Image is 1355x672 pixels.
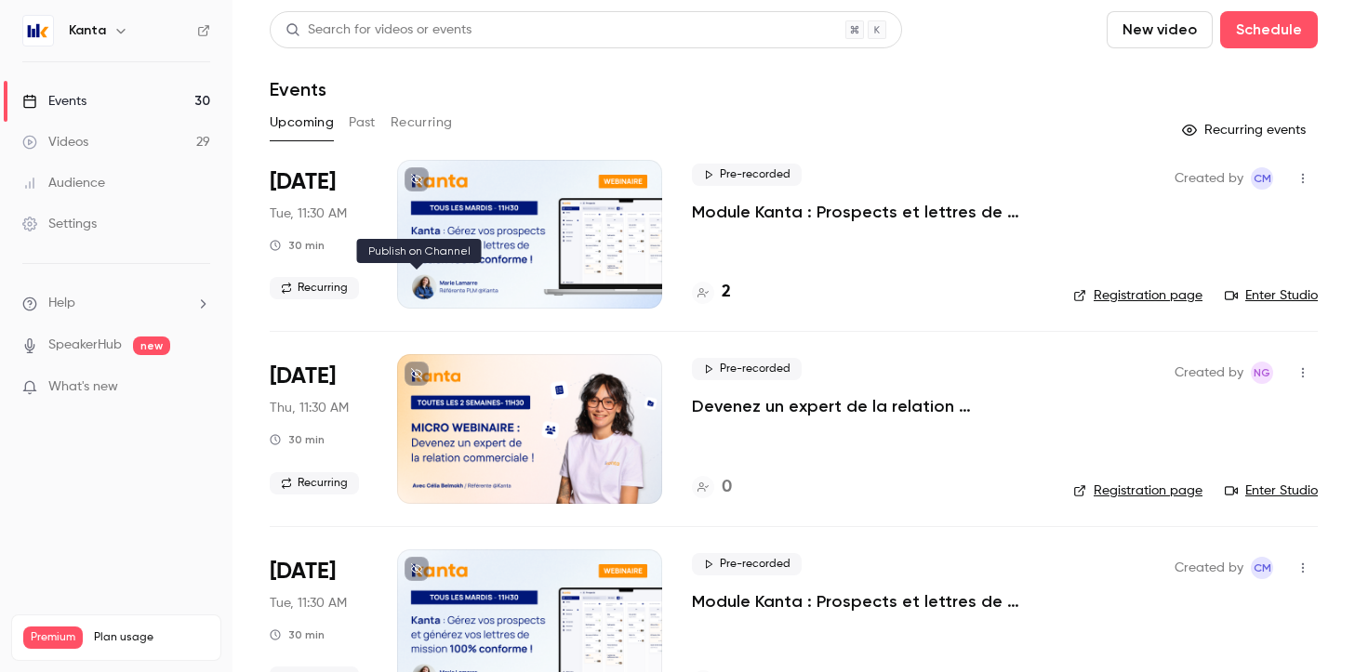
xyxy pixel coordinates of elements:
iframe: Noticeable Trigger [188,379,210,396]
span: Charlotte MARTEL [1251,557,1273,579]
span: Premium [23,626,83,649]
span: Created by [1175,557,1243,579]
span: Recurring [270,472,359,494]
span: new [133,336,170,355]
a: 0 [692,475,732,500]
div: Settings [22,215,97,233]
button: Recurring events [1174,115,1318,145]
span: Recurring [270,277,359,299]
span: Pre-recorded [692,553,802,575]
a: Devenez un expert de la relation commerciale ! [692,395,1043,417]
span: [DATE] [270,557,336,586]
button: Schedule [1220,11,1318,48]
a: 2 [692,280,731,305]
span: Thu, 11:30 AM [270,399,349,417]
span: Nicolas Guitard [1251,362,1273,384]
a: Registration page [1073,286,1202,305]
a: Module Kanta : Prospects et lettres de mission [692,590,1043,613]
div: Sep 11 Thu, 11:30 AM (Europe/Paris) [270,354,367,503]
span: NG [1254,362,1270,384]
span: [DATE] [270,167,336,197]
span: Charlotte MARTEL [1251,167,1273,190]
div: 30 min [270,627,325,642]
div: Sep 9 Tue, 11:30 AM (Europe/Paris) [270,160,367,309]
div: 30 min [270,432,325,447]
a: Enter Studio [1225,286,1318,305]
img: Kanta [23,16,53,46]
span: Pre-recorded [692,358,802,380]
div: Videos [22,133,88,152]
span: Tue, 11:30 AM [270,204,347,223]
span: Created by [1175,362,1243,384]
span: Pre-recorded [692,164,802,186]
h4: 2 [722,280,731,305]
li: help-dropdown-opener [22,294,210,313]
h6: Kanta [69,21,106,40]
h1: Events [270,78,326,100]
span: CM [1254,167,1271,190]
div: 30 min [270,238,325,253]
span: Plan usage [94,630,209,645]
a: Registration page [1073,481,1202,500]
div: Events [22,92,86,111]
div: Audience [22,174,105,192]
a: Module Kanta : Prospects et lettres de mission [692,201,1043,223]
button: Recurring [391,108,453,138]
a: Enter Studio [1225,481,1318,500]
span: Created by [1175,167,1243,190]
a: SpeakerHub [48,336,122,355]
button: Upcoming [270,108,334,138]
span: CM [1254,557,1271,579]
span: Help [48,294,75,313]
button: New video [1107,11,1213,48]
span: What's new [48,377,118,397]
span: Tue, 11:30 AM [270,594,347,613]
button: Past [349,108,376,138]
span: [DATE] [270,362,336,391]
div: Search for videos or events [286,20,472,40]
h4: 0 [722,475,732,500]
